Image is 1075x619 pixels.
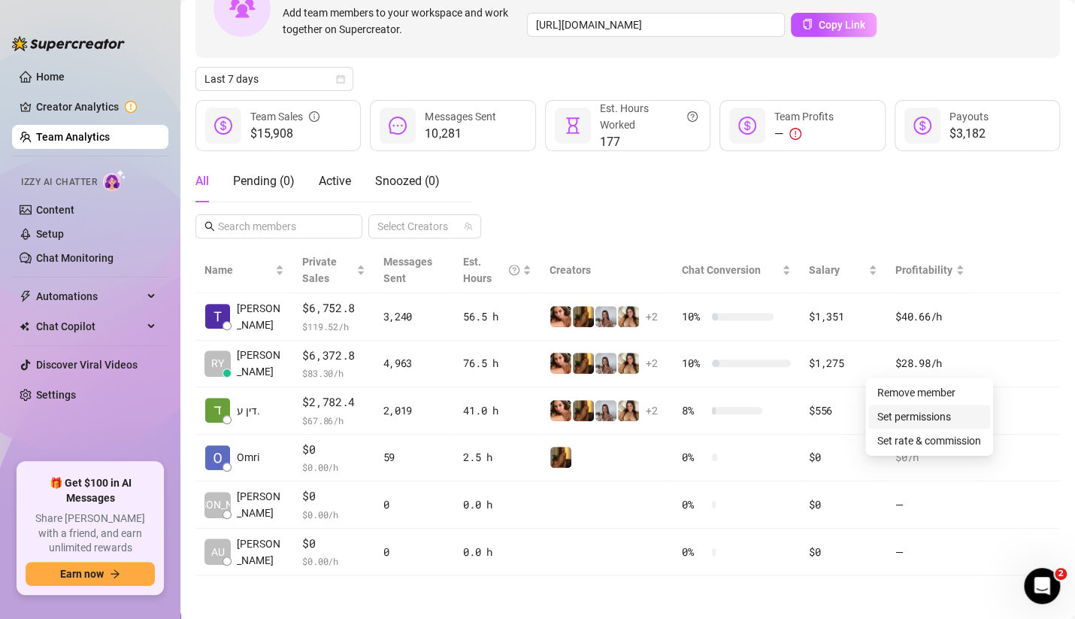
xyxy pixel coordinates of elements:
[802,19,813,29] span: copy
[195,172,209,190] div: All
[682,544,706,560] span: 0 %
[618,400,639,421] img: Spicy
[302,441,365,459] span: $0
[302,487,365,505] span: $0
[646,402,658,419] span: + 2
[573,353,594,374] img: 𝐀𝐧𝐧𝐚.𝐌
[809,402,877,419] div: $556
[738,117,756,135] span: dollar-circle
[250,125,319,143] span: $15,908
[237,402,260,419] span: דין ע.
[895,308,964,325] div: $40.66 /h
[550,400,571,421] img: Maayan
[36,359,138,371] a: Discover Viral Videos
[383,308,446,325] div: 3,240
[464,222,473,231] span: team
[36,314,143,338] span: Chat Copilot
[336,74,345,83] span: calendar
[302,460,365,475] span: $ 0.00 /h
[319,174,351,188] span: Active
[36,204,74,216] a: Content
[463,355,531,372] div: 76.5 h
[595,400,616,421] img: SHISHI
[36,252,114,264] a: Chat Monitoring
[687,100,698,133] span: question-circle
[425,111,495,123] span: Messages Sent
[302,366,365,381] span: $ 83.30 /h
[600,133,698,151] span: 177
[646,355,658,372] span: + 2
[211,355,224,372] span: RY
[541,247,673,293] th: Creators
[60,568,104,580] span: Earn now
[211,544,225,560] span: AU
[886,481,974,529] td: —
[309,108,319,125] span: info-circle
[383,355,446,372] div: 4,963
[375,174,440,188] span: Snoozed ( 0 )
[682,402,706,419] span: 8 %
[302,535,365,553] span: $0
[425,125,495,143] span: 10,281
[36,284,143,308] span: Automations
[682,496,706,513] span: 0 %
[774,111,834,123] span: Team Profits
[218,218,341,235] input: Search members
[110,569,120,579] span: arrow-right
[618,353,639,374] img: Spicy
[177,496,258,513] span: [PERSON_NAME]
[204,221,215,232] span: search
[302,413,365,428] span: $ 67.86 /h
[237,488,284,521] span: [PERSON_NAME]
[573,400,594,421] img: 𝐀𝐧𝐧𝐚.𝐌
[26,476,155,505] span: 🎁 Get $100 in AI Messages
[302,347,365,365] span: $6,372.8
[789,128,801,140] span: exclamation-circle
[1055,568,1067,580] span: 2
[809,496,877,513] div: $0
[204,262,272,278] span: Name
[205,398,230,423] img: דין עמית
[550,353,571,374] img: Maayan
[237,449,259,466] span: Omri
[550,306,571,327] img: Maayan
[103,169,126,191] img: AI Chatter
[573,306,594,327] img: 𝐀𝐧𝐧𝐚.𝐌
[895,264,952,276] span: Profitability
[21,175,97,190] span: Izzy AI Chatter
[809,355,877,372] div: $1,275
[237,347,284,380] span: [PERSON_NAME]
[618,306,639,327] img: Spicy
[36,71,65,83] a: Home
[26,562,155,586] button: Earn nowarrow-right
[383,256,432,284] span: Messages Sent
[895,449,964,466] div: $0 /h
[302,393,365,411] span: $2,782.4
[877,411,951,423] a: Set permissions
[809,544,877,560] div: $0
[463,402,531,419] div: 41.0 h
[302,299,365,317] span: $6,752.8
[36,389,76,401] a: Settings
[595,353,616,374] img: SHISHI
[463,449,531,466] div: 2.5 h
[774,125,834,143] div: —
[204,68,344,90] span: Last 7 days
[819,19,865,31] span: Copy Link
[36,131,110,143] a: Team Analytics
[600,100,698,133] div: Est. Hours Worked
[949,111,989,123] span: Payouts
[237,300,284,333] span: [PERSON_NAME]
[564,117,582,135] span: hourglass
[389,117,407,135] span: message
[36,95,156,119] a: Creator Analytics exclamation-circle
[809,308,877,325] div: $1,351
[195,247,293,293] th: Name
[20,290,32,302] span: thunderbolt
[791,13,877,37] button: Copy Link
[205,445,230,470] img: Omri
[877,387,955,399] a: Remove member
[682,449,706,466] span: 0 %
[214,117,232,135] span: dollar-circle
[302,256,337,284] span: Private Sales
